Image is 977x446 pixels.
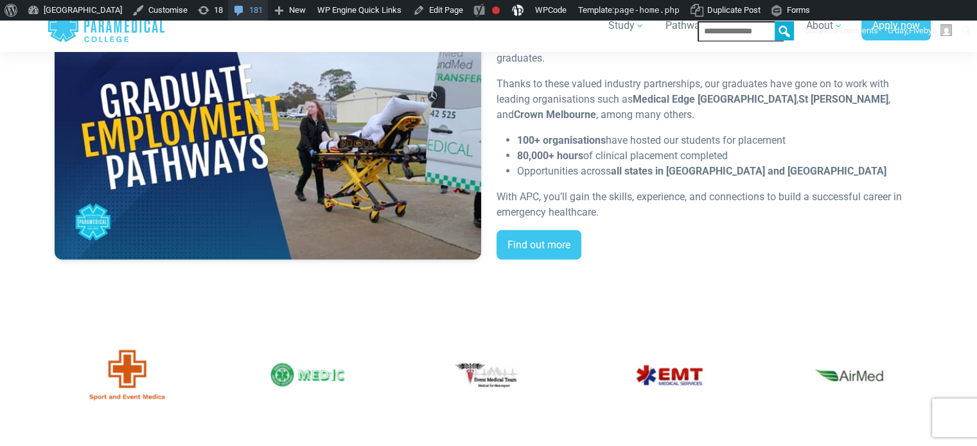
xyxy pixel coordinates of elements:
img: Logo [631,337,708,414]
img: Logo [89,337,166,414]
p: With APC, you’ll gain the skills, experience, and connections to build a successful career in eme... [497,189,923,220]
span: page-home.php [614,5,680,15]
div: 6 / 60 [46,327,207,424]
a: Find out more [497,230,581,260]
p: Thanks to these valued industry partnerships, our graduates have gone on to work with leading org... [497,76,923,123]
a: G'day, [883,21,957,41]
a: Suspend Transients [800,21,883,41]
strong: 100+ organisations [517,134,606,146]
li: of clinical placement completed [517,148,923,164]
div: 7 / 60 [227,327,389,424]
div: Focus keyphrase not set [492,6,500,14]
strong: Medical Edge [GEOGRAPHIC_DATA] [633,93,797,105]
li: have hosted our students for placement [517,133,923,148]
iframe: How APC’s Industry Partnerships Open Doors for Students & Grads [55,21,481,261]
img: Logo [269,337,346,414]
strong: Crown Melbourne [514,108,596,121]
strong: St [PERSON_NAME] [798,93,888,105]
strong: 80,000+ hours [517,150,583,162]
strong: all states in [GEOGRAPHIC_DATA] and [GEOGRAPHIC_DATA] [611,165,886,177]
div: 10 / 60 [769,327,930,424]
img: Logo [450,337,527,414]
span: Fiveby5 [909,26,937,35]
img: Logo [811,337,888,414]
li: Opportunities across [517,164,923,179]
div: 9 / 60 [588,327,750,424]
div: 8 / 60 [408,327,569,424]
